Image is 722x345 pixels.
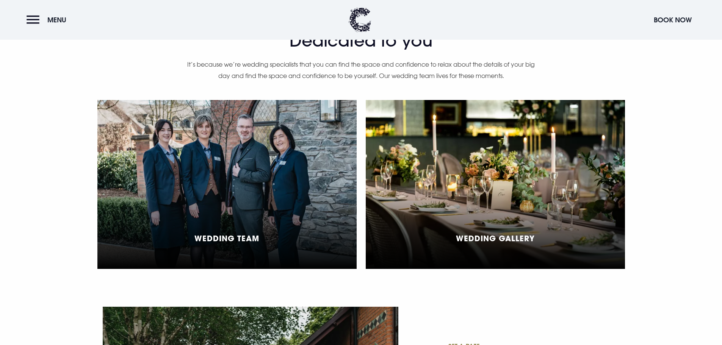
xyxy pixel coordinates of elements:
[97,100,357,269] a: Wedding Team
[187,59,536,82] p: It’s because we’re wedding specialists that you can find the space and confidence to relax about ...
[366,100,625,269] a: Wedding Gallery
[187,16,536,51] h2: Dedicated to you
[650,12,695,28] button: Book Now
[456,234,535,243] h5: Wedding Gallery
[47,16,66,24] span: Menu
[349,8,371,32] img: Clandeboye Lodge
[194,234,259,243] h5: Wedding Team
[27,12,70,28] button: Menu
